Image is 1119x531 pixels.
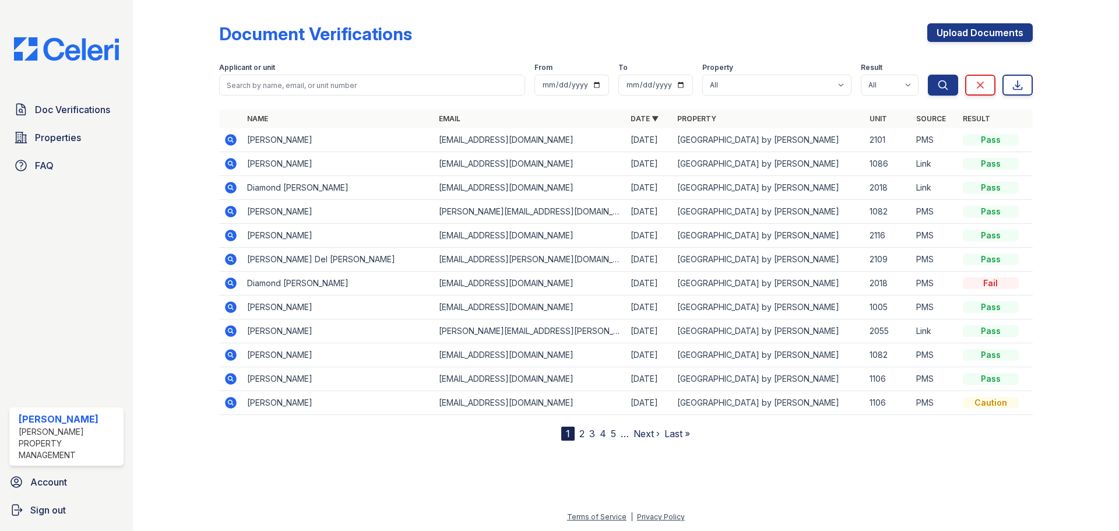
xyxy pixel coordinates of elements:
label: To [618,63,628,72]
td: [DATE] [626,128,673,152]
a: Sign out [5,498,128,522]
div: Pass [963,206,1019,217]
td: [DATE] [626,272,673,296]
a: Date ▼ [631,114,659,123]
a: Email [439,114,460,123]
td: PMS [912,200,958,224]
a: Name [247,114,268,123]
span: Doc Verifications [35,103,110,117]
div: Pass [963,373,1019,385]
img: CE_Logo_Blue-a8612792a0a2168367f1c8372b55b34899dd931a85d93a1a3d3e32e68fde9ad4.png [5,37,128,61]
span: Properties [35,131,81,145]
td: [GEOGRAPHIC_DATA] by [PERSON_NAME] [673,152,864,176]
td: 1082 [865,200,912,224]
div: Pass [963,158,1019,170]
div: Pass [963,134,1019,146]
label: Result [861,63,882,72]
td: [GEOGRAPHIC_DATA] by [PERSON_NAME] [673,391,864,415]
td: [EMAIL_ADDRESS][DOMAIN_NAME] [434,176,626,200]
td: 2116 [865,224,912,248]
a: Unit [870,114,887,123]
div: Pass [963,349,1019,361]
td: [EMAIL_ADDRESS][DOMAIN_NAME] [434,367,626,391]
td: 1106 [865,391,912,415]
td: [EMAIL_ADDRESS][DOMAIN_NAME] [434,128,626,152]
a: Privacy Policy [637,512,685,521]
td: Link [912,319,958,343]
div: | [631,512,633,521]
td: [EMAIL_ADDRESS][DOMAIN_NAME] [434,343,626,367]
label: From [534,63,553,72]
td: [DATE] [626,152,673,176]
td: [PERSON_NAME][EMAIL_ADDRESS][PERSON_NAME][DOMAIN_NAME] [434,319,626,343]
td: Link [912,176,958,200]
td: [DATE] [626,319,673,343]
td: Diamond [PERSON_NAME] [242,272,434,296]
td: [DATE] [626,224,673,248]
td: 1005 [865,296,912,319]
div: Pass [963,254,1019,265]
td: [DATE] [626,367,673,391]
td: [DATE] [626,248,673,272]
div: Fail [963,277,1019,289]
td: [GEOGRAPHIC_DATA] by [PERSON_NAME] [673,176,864,200]
a: Upload Documents [927,23,1033,42]
td: Diamond [PERSON_NAME] [242,176,434,200]
td: 2018 [865,176,912,200]
a: Doc Verifications [9,98,124,121]
td: PMS [912,224,958,248]
td: [GEOGRAPHIC_DATA] by [PERSON_NAME] [673,224,864,248]
a: Properties [9,126,124,149]
div: Pass [963,230,1019,241]
td: [EMAIL_ADDRESS][DOMAIN_NAME] [434,272,626,296]
td: [PERSON_NAME] Del [PERSON_NAME] [242,248,434,272]
td: [PERSON_NAME] [242,224,434,248]
a: Source [916,114,946,123]
td: [PERSON_NAME] [242,391,434,415]
td: Link [912,152,958,176]
a: 2 [579,428,585,439]
td: [DATE] [626,391,673,415]
td: [DATE] [626,200,673,224]
span: … [621,427,629,441]
td: [GEOGRAPHIC_DATA] by [PERSON_NAME] [673,367,864,391]
td: 2109 [865,248,912,272]
div: Document Verifications [219,23,412,44]
td: [PERSON_NAME] [242,319,434,343]
div: [PERSON_NAME] Property Management [19,426,119,461]
label: Property [702,63,733,72]
a: 4 [600,428,606,439]
td: PMS [912,128,958,152]
div: 1 [561,427,575,441]
td: [PERSON_NAME] [242,343,434,367]
td: PMS [912,248,958,272]
div: Caution [963,397,1019,409]
td: [PERSON_NAME] [242,152,434,176]
td: 1106 [865,367,912,391]
div: Pass [963,325,1019,337]
td: [PERSON_NAME] [242,200,434,224]
td: PMS [912,272,958,296]
span: Sign out [30,503,66,517]
div: Pass [963,301,1019,313]
td: [EMAIL_ADDRESS][DOMAIN_NAME] [434,224,626,248]
a: 5 [611,428,616,439]
a: FAQ [9,154,124,177]
a: Terms of Service [567,512,627,521]
td: [GEOGRAPHIC_DATA] by [PERSON_NAME] [673,296,864,319]
a: Property [677,114,716,123]
span: Account [30,475,67,489]
div: [PERSON_NAME] [19,412,119,426]
a: Account [5,470,128,494]
td: [GEOGRAPHIC_DATA] by [PERSON_NAME] [673,128,864,152]
td: [EMAIL_ADDRESS][DOMAIN_NAME] [434,152,626,176]
td: 1086 [865,152,912,176]
td: [DATE] [626,343,673,367]
td: [GEOGRAPHIC_DATA] by [PERSON_NAME] [673,248,864,272]
td: PMS [912,367,958,391]
td: [PERSON_NAME] [242,296,434,319]
td: PMS [912,343,958,367]
td: [DATE] [626,176,673,200]
td: [GEOGRAPHIC_DATA] by [PERSON_NAME] [673,272,864,296]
